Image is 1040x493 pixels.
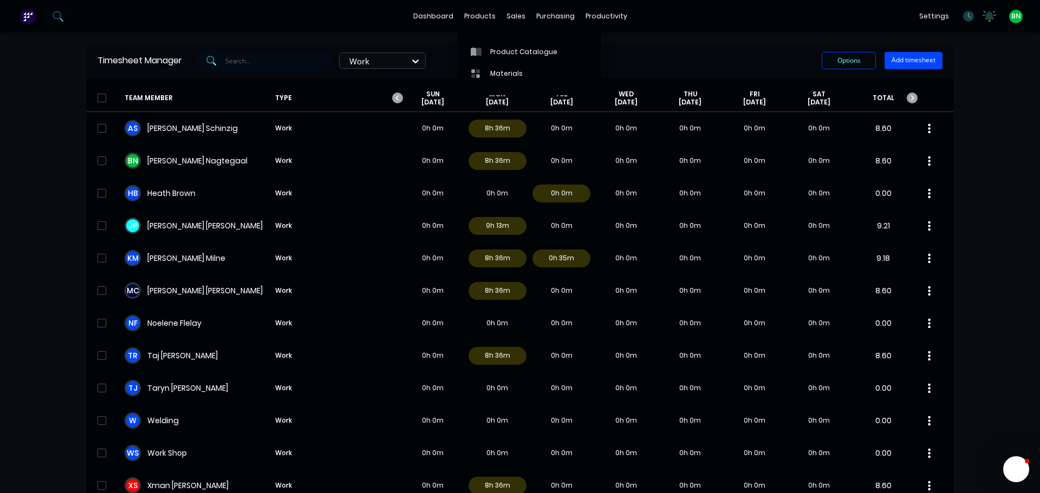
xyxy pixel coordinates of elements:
img: Factory [19,8,36,24]
iframe: Intercom live chat [1003,456,1029,482]
button: Add timesheet [885,52,942,69]
a: dashboard [408,8,459,24]
span: FRI [750,90,760,98]
span: BN [1011,11,1020,21]
div: Timesheet Manager [97,54,182,67]
span: SUN [426,90,440,98]
div: Materials [490,69,523,78]
span: SAT [812,90,825,98]
input: Search... [225,50,331,71]
span: TYPE [271,90,401,107]
span: [DATE] [421,98,444,107]
div: sales [501,8,531,24]
div: purchasing [531,8,580,24]
span: THU [684,90,697,98]
a: Product Catalogue [458,41,601,62]
span: [DATE] [808,98,830,107]
div: settings [914,8,954,24]
div: Product Catalogue [490,47,557,57]
span: TEAM MEMBER [125,90,271,107]
span: [DATE] [743,98,766,107]
span: TOTAL [851,90,915,107]
a: Materials [458,63,601,84]
span: [DATE] [550,98,573,107]
span: [DATE] [679,98,701,107]
span: WED [619,90,634,98]
span: [DATE] [486,98,509,107]
button: Options [822,52,876,69]
div: productivity [580,8,633,24]
span: [DATE] [615,98,638,107]
div: products [459,8,501,24]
